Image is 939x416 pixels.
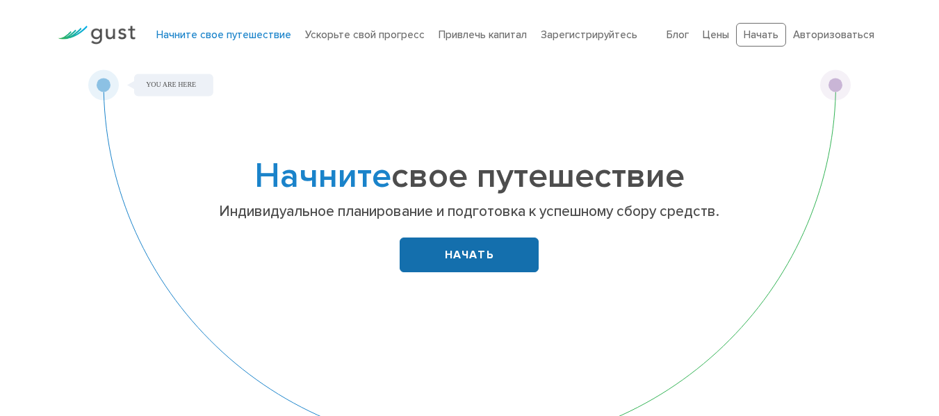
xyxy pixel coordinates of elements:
a: Авторизоваться [793,28,874,41]
a: Ускорьте свой прогресс [305,28,425,41]
a: Цены [703,28,729,41]
a: Зарегистрируйтесь [541,28,637,41]
font: НАЧАТЬ [445,248,495,262]
a: Начните свое путешествие [156,28,291,41]
a: Блог [667,28,689,41]
font: Начать [744,28,778,41]
a: Начать [736,23,786,47]
font: свое путешествие [391,156,685,197]
font: Индивидуальное планирование и подготовка к успешному сбору средств. [219,203,719,220]
a: Привлечь капитал [439,28,527,41]
img: Логотип Порыва [58,26,136,44]
font: Начните [254,156,391,197]
a: НАЧАТЬ [400,238,539,272]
